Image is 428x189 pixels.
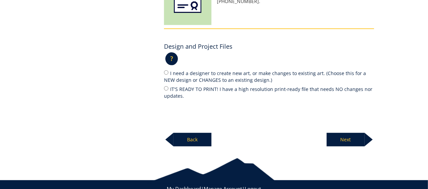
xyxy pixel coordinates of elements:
[164,43,232,50] h4: Design and Project Files
[327,133,365,146] p: Next
[164,86,168,91] input: IT'S READY TO PRINT! I have a high resolution print-ready file that needs NO changes nor updates.
[165,52,178,65] p: ?
[174,133,211,146] p: Back
[164,69,374,84] label: I need a designer to create new art, or make changes to existing art. (Choose this for a NEW desi...
[164,70,168,75] input: I need a designer to create new art, or make changes to existing art. (Choose this for a NEW desi...
[164,85,374,99] label: IT'S READY TO PRINT! I have a high resolution print-ready file that needs NO changes nor updates.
